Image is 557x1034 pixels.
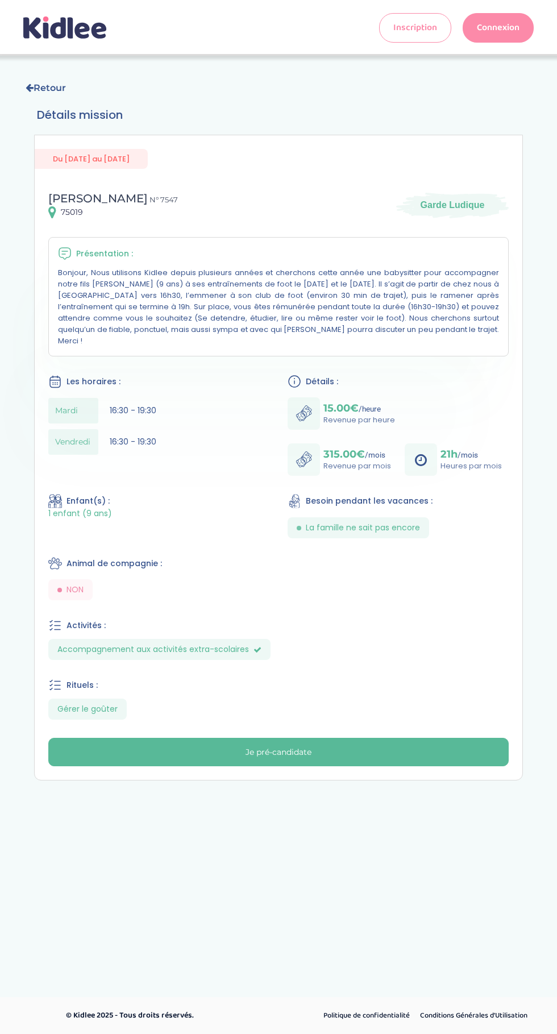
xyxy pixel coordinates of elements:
span: Détails : [306,376,338,388]
span: [PERSON_NAME] [48,192,148,205]
span: Animal de compagnie : [66,558,162,570]
span: N° 7547 [149,195,178,204]
span: Enfant(s) : [66,495,110,507]
div: Je pré-candidate [246,746,311,758]
span: 75019 [61,206,83,218]
a: Conditions Générales d’Utilisation [416,1008,531,1023]
span: 16:30 - 19:30 [110,405,156,416]
a: Connexion [463,13,534,43]
span: 1 enfant (9 ans) [48,508,112,519]
span: Les horaires : [66,376,120,388]
span: Mardi [55,405,78,417]
span: Vendredi [55,436,90,448]
button: Je pré-candidate [48,738,509,766]
a: Retour [26,82,66,93]
span: 16:30 - 19:30 [110,436,156,447]
p: © Kidlee 2025 - Tous droits réservés. [66,1010,286,1021]
p: Revenue par heure [323,414,395,426]
span: Garde Ludique [421,199,485,211]
a: Politique de confidentialité [319,1008,414,1023]
span: 315.00€ [323,448,365,460]
span: Du [DATE] au [DATE] [35,149,148,169]
p: /heure [323,402,395,414]
span: Présentation : [76,248,133,260]
p: Heures par mois [440,460,502,472]
span: Besoin pendant les vacances : [306,495,433,507]
span: Gérer le goûter [48,699,127,720]
p: Bonjour, Nous utilisons Kidlee depuis plusieurs années et cherchons cette année une babysitter po... [58,267,499,347]
span: Activités : [66,620,106,632]
p: /mois [323,448,391,460]
span: 15.00€ [323,402,359,414]
p: /mois [440,448,502,460]
h3: Détails mission [37,106,520,123]
span: Rituels : [66,679,98,691]
a: Inscription [379,13,451,43]
p: Revenue par mois [323,460,391,472]
span: La famille ne sait pas encore [306,522,420,534]
span: 21h [440,448,458,460]
span: NON [66,584,84,596]
span: Accompagnement aux activités extra-scolaires [48,639,271,660]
